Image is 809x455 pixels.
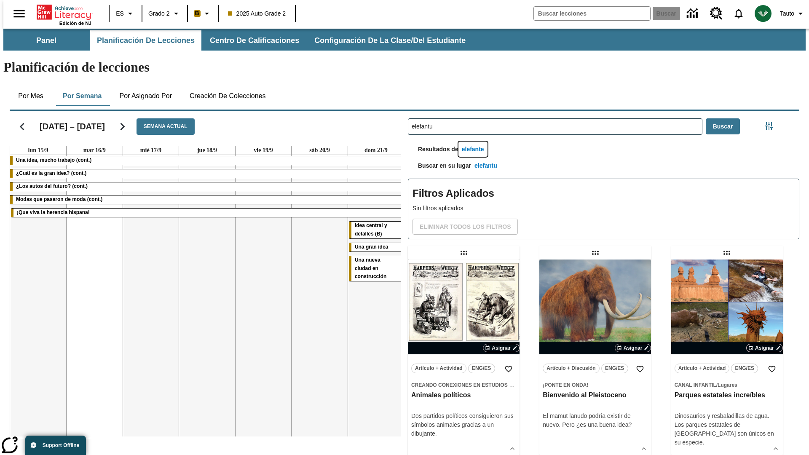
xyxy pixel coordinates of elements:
[624,344,643,352] span: Asignar
[472,364,491,373] span: ENG/ES
[148,9,170,18] span: Grado 2
[183,86,273,106] button: Creación de colecciones
[56,86,108,106] button: Por semana
[413,204,795,213] p: Sin filtros aplicados
[112,6,139,21] button: Lenguaje: ES, Selecciona un idioma
[411,412,516,438] div: Dos partidos políticos consiguieron sus símbolos animales gracias a un dibujante.
[457,246,471,260] div: Lección arrastrable: Animales políticos
[589,246,602,260] div: Lección arrastrable: Bienvenido al Pleistoceno
[137,118,195,135] button: Semana actual
[705,2,728,25] a: Centro de recursos, Se abrirá en una pestaña nueva.
[706,118,740,135] button: Buscar
[746,344,783,352] button: Asignar Elegir fechas
[678,364,726,373] span: Artículo + Actividad
[492,344,511,352] span: Asignar
[411,364,466,373] button: Artículo + Actividad
[190,6,215,21] button: Boost El color de la clase es anaranjado claro. Cambiar el color de la clase.
[196,146,219,155] a: 18 de septiembre de 2025
[777,6,809,21] button: Perfil/Configuración
[11,116,33,137] button: Regresar
[769,442,782,455] button: Ver más
[682,2,705,25] a: Centro de información
[228,9,286,18] span: 2025 Auto Grade 2
[59,21,91,26] span: Edición de NJ
[43,442,79,448] span: Support Offline
[145,6,185,21] button: Grado: Grado 2, Elige un grado
[3,59,806,75] h1: Planificación de lecciones
[543,391,648,400] h3: Bienvenido al Pleistoceno
[632,361,648,377] button: Añadir a mis Favoritas
[780,9,794,18] span: Tauto
[10,156,404,165] div: Una idea, mucho trabajo (cont.)
[408,145,458,158] p: Resultados de
[308,30,472,51] button: Configuración de la clase/del estudiante
[113,86,179,106] button: Por asignado por
[675,412,780,447] div: Dinosaurios y resbaladillas de agua. Los parques estatales de [GEOGRAPHIC_DATA] son únicos en su ...
[471,158,501,174] button: elefantu
[37,4,91,21] a: Portada
[411,380,516,389] span: Tema: Creando conexiones en Estudios Sociales/Historia de Estados Unidos I
[501,361,516,377] button: Añadir a mis Favoritas
[534,7,650,20] input: Buscar campo
[731,364,758,373] button: ENG/ES
[349,256,403,281] div: Una nueva ciudad en construcción
[139,146,163,155] a: 17 de septiembre de 2025
[716,382,718,388] span: /
[10,182,404,191] div: ¿Los autos del futuro? (cont.)
[16,170,86,176] span: ¿Cuál es la gran idea? (cont.)
[750,3,777,24] button: Escoja un nuevo avatar
[615,344,651,352] button: Asignar Elegir fechas
[468,364,495,373] button: ENG/ES
[720,246,734,260] div: Lección arrastrable: Parques estatales increíbles
[543,382,588,388] span: ¡Ponte en onda!
[3,30,473,51] div: Subbarra de navegación
[506,442,519,455] button: Ver más
[408,119,702,134] input: Buscar lecciones
[415,364,463,373] span: Artículo + Actividad
[10,169,404,178] div: ¿Cuál es la gran idea? (cont.)
[10,86,52,106] button: Por mes
[203,30,306,51] button: Centro de calificaciones
[10,195,404,204] div: Modas que pasaron de moda (cont.)
[11,209,403,217] div: ¡Que viva la herencia hispana!
[363,146,389,155] a: 21 de septiembre de 2025
[675,380,780,389] span: Tema: Canal Infantil/Lugares
[411,382,535,388] span: Creando conexiones en Estudios Sociales
[355,222,387,237] span: Idea central y detalles (B)
[40,121,105,131] h2: [DATE] – [DATE]
[755,5,771,22] img: avatar image
[543,412,648,429] div: El mamut lanudo podría existir de nuevo. Pero ¿es una buena idea?
[735,364,754,373] span: ENG/ES
[761,118,777,134] button: Menú lateral de filtros
[17,209,90,215] span: ¡Que viva la herencia hispana!
[37,3,91,26] div: Portada
[543,364,599,373] button: Artículo + Discusión
[195,8,199,19] span: B
[349,243,403,252] div: Una gran idea
[483,344,520,352] button: Asignar Elegir fechas
[718,382,737,388] span: Lugares
[601,364,628,373] button: ENG/ES
[90,30,201,51] button: Planificación de lecciones
[308,146,332,155] a: 20 de septiembre de 2025
[82,146,107,155] a: 16 de septiembre de 2025
[413,183,795,204] h2: Filtros Aplicados
[355,244,388,250] span: Una gran idea
[543,380,648,389] span: Tema: ¡Ponte en onda!/null
[252,146,275,155] a: 19 de septiembre de 2025
[112,116,133,137] button: Seguir
[408,179,799,239] div: Filtros Aplicados
[16,196,102,202] span: Modas que pasaron de moda (cont.)
[411,391,516,400] h3: Animales políticos
[408,161,471,174] p: Buscar en su lugar
[755,344,774,352] span: Asignar
[458,142,488,157] button: elefante
[25,436,86,455] button: Support Offline
[728,3,750,24] a: Notificaciones
[675,391,780,400] h3: Parques estatales increíbles
[16,183,88,189] span: ¿Los autos del futuro? (cont.)
[638,442,650,455] button: Ver más
[16,157,91,163] span: Una idea, mucho trabajo (cont.)
[764,361,780,377] button: Añadir a mis Favoritas
[116,9,124,18] span: ES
